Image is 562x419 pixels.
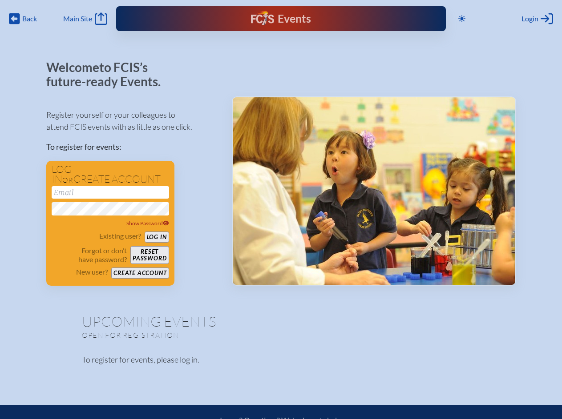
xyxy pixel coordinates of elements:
p: New user? [76,267,108,276]
p: To register for events, please log in. [82,354,481,366]
div: FCIS Events — Future ready [213,11,349,27]
input: Email [52,186,169,199]
h1: Upcoming Events [82,314,481,328]
p: Open for registration [82,331,317,339]
span: Login [522,14,538,23]
h1: Log in create account [52,164,169,184]
span: or [62,176,73,184]
p: Register yourself or your colleagues to attend FCIS events with as little as one click. [46,109,218,133]
span: Main Site [63,14,92,23]
span: Back [22,14,37,23]
button: Log in [145,231,169,243]
p: Existing user? [99,231,141,240]
button: Resetpassword [130,246,169,264]
p: Forgot or don’t have password? [52,246,127,264]
p: To register for events: [46,141,218,153]
button: Create account [111,267,169,279]
a: Main Site [63,12,107,25]
span: Show Password [126,220,169,227]
p: Welcome to FCIS’s future-ready Events. [46,60,171,88]
img: Events [233,97,515,285]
